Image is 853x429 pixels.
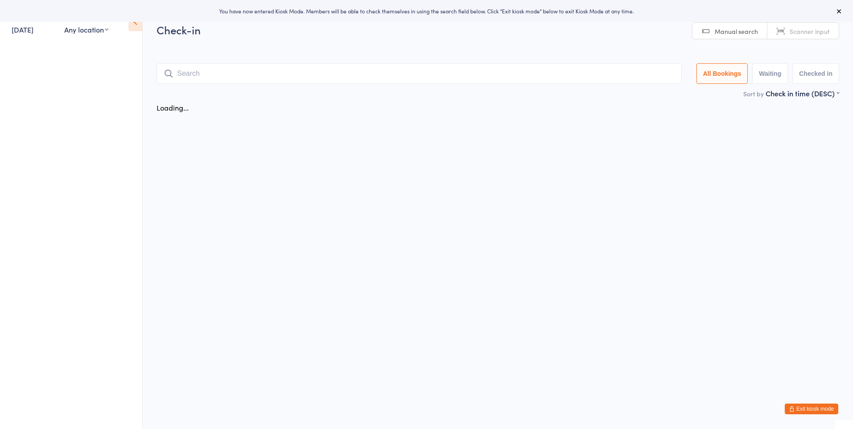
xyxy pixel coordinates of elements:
[64,25,108,34] div: Any location
[790,27,830,36] span: Scanner input
[157,63,682,84] input: Search
[752,63,788,84] button: Waiting
[14,7,839,15] div: You have now entered Kiosk Mode. Members will be able to check themselves in using the search fie...
[766,88,839,98] div: Check in time (DESC)
[696,63,748,84] button: All Bookings
[792,63,839,84] button: Checked in
[157,103,189,112] div: Loading...
[743,89,764,98] label: Sort by
[785,404,838,414] button: Exit kiosk mode
[157,22,839,37] h2: Check-in
[12,25,33,34] a: [DATE]
[715,27,758,36] span: Manual search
